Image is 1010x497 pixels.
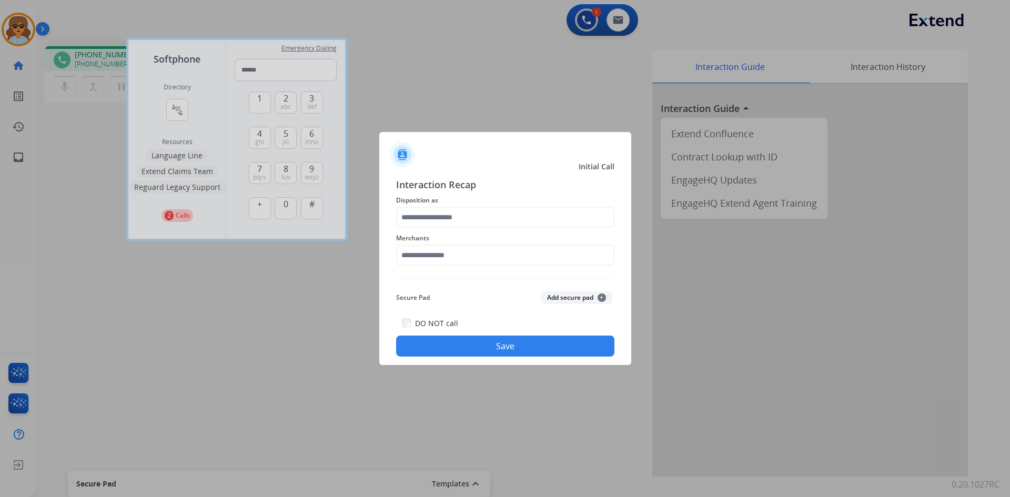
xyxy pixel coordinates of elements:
button: Add secure pad+ [541,291,612,304]
span: Merchants [396,232,614,245]
img: contact-recap-line.svg [396,278,614,279]
img: contactIcon [390,142,415,167]
span: Interaction Recap [396,177,614,194]
span: Initial Call [579,161,614,172]
span: Secure Pad [396,291,430,304]
span: Disposition as [396,194,614,207]
p: 0.20.1027RC [952,478,999,491]
label: DO NOT call [415,318,458,329]
button: Save [396,336,614,357]
span: + [598,293,606,302]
